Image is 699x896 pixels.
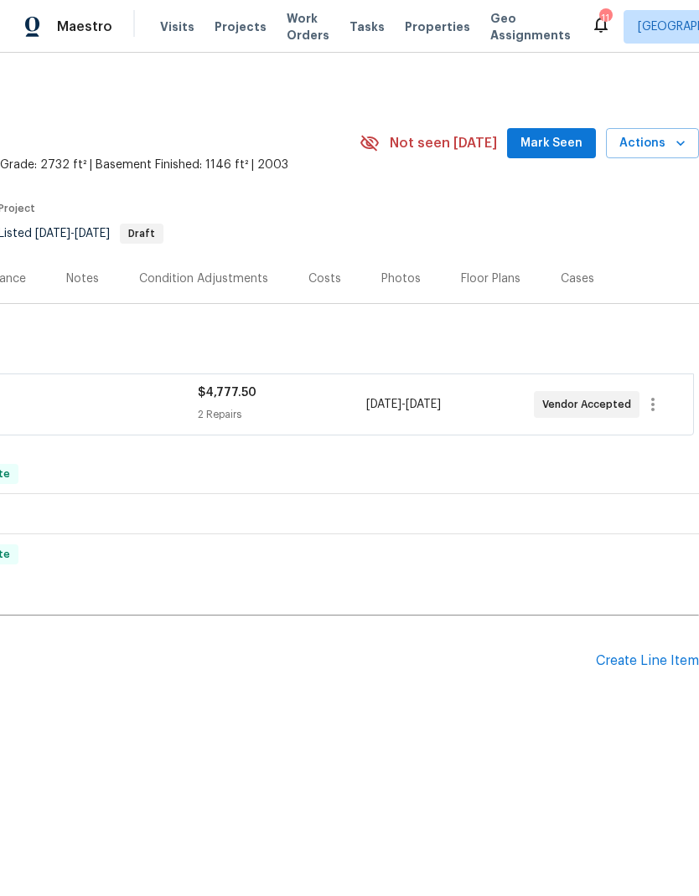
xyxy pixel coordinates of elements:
span: - [35,228,110,239]
span: Draft [122,229,162,239]
div: Floor Plans [461,270,520,287]
span: Visits [160,18,194,35]
div: Costs [308,270,341,287]
span: Vendor Accepted [542,396,638,413]
div: Photos [381,270,421,287]
span: Work Orders [287,10,329,44]
span: Projects [215,18,267,35]
span: Maestro [57,18,112,35]
span: Geo Assignments [490,10,571,44]
span: Actions [619,133,686,154]
span: - [366,396,441,413]
button: Actions [606,128,699,159]
span: $4,777.50 [198,387,256,399]
span: [DATE] [366,399,401,410]
span: [DATE] [75,228,110,239]
div: Cases [561,270,594,287]
div: Notes [66,270,99,287]
span: [DATE] [35,228,70,239]
span: Tasks [349,21,385,33]
span: Mark Seen [520,133,582,154]
div: 11 [599,10,611,27]
span: [DATE] [406,399,441,410]
button: Mark Seen [507,128,596,159]
span: Properties [405,18,470,35]
div: 2 Repairs [198,406,365,423]
span: Not seen [DATE] [390,135,497,152]
div: Condition Adjustments [139,270,268,287]
div: Create Line Item [596,653,699,669]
